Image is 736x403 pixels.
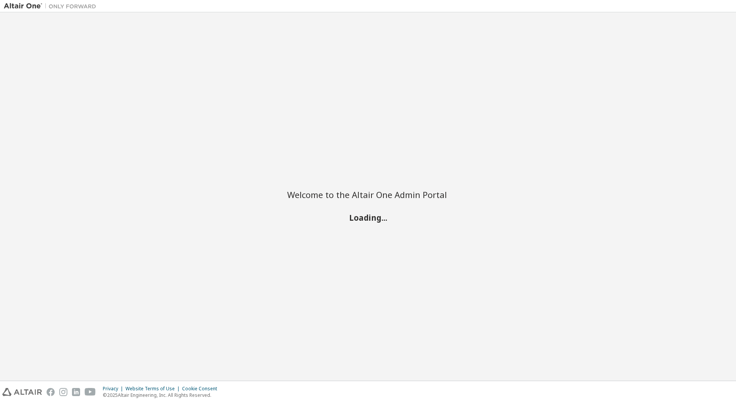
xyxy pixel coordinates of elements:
div: Privacy [103,386,125,392]
img: facebook.svg [47,388,55,396]
h2: Loading... [287,213,449,223]
img: altair_logo.svg [2,388,42,396]
div: Cookie Consent [182,386,222,392]
img: instagram.svg [59,388,67,396]
h2: Welcome to the Altair One Admin Portal [287,189,449,200]
div: Website Terms of Use [125,386,182,392]
img: Altair One [4,2,100,10]
img: linkedin.svg [72,388,80,396]
p: © 2025 Altair Engineering, Inc. All Rights Reserved. [103,392,222,398]
img: youtube.svg [85,388,96,396]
